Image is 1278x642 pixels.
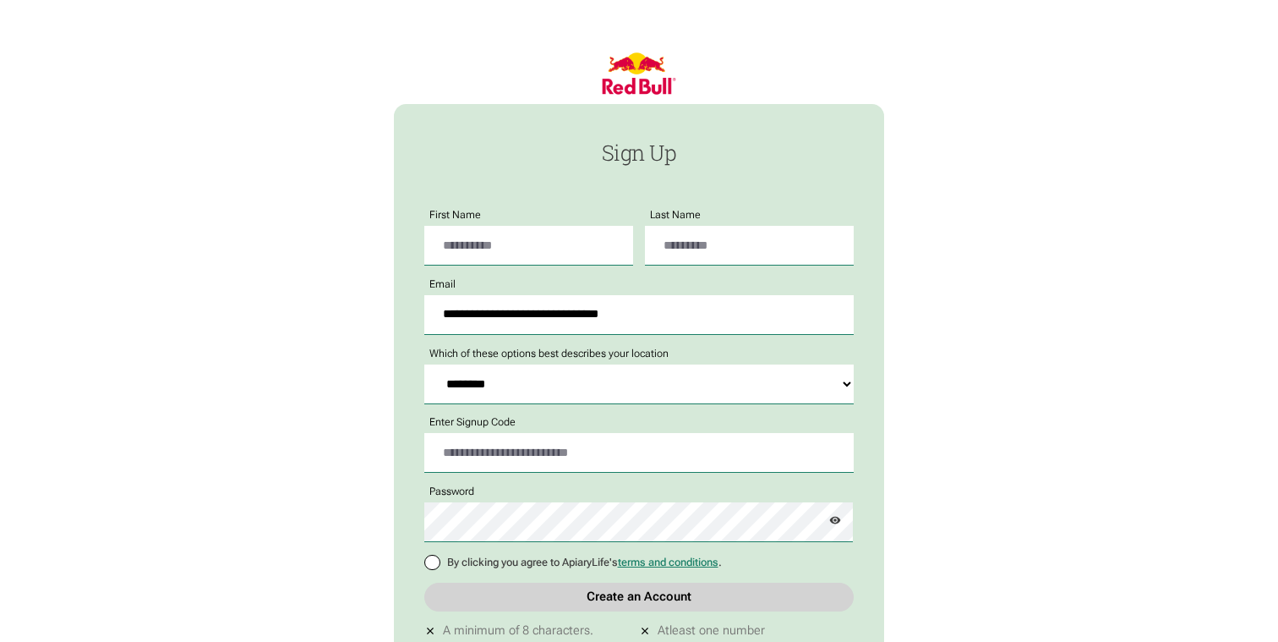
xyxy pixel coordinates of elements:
li: Atleast one number [639,620,854,642]
span: By clicking you agree to ApiaryLife's . [447,556,722,569]
label: Enter Signup Code [424,417,521,429]
label: Last Name [645,210,706,222]
label: Email [424,279,461,291]
label: First Name [424,210,486,222]
a: terms and conditions [618,556,718,568]
h1: Sign Up [424,141,853,165]
p: Which of these options best describes your location [424,348,674,360]
label: Password [424,486,479,498]
li: A minimum of 8 characters. [424,620,639,642]
a: Create an Account [424,583,853,612]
